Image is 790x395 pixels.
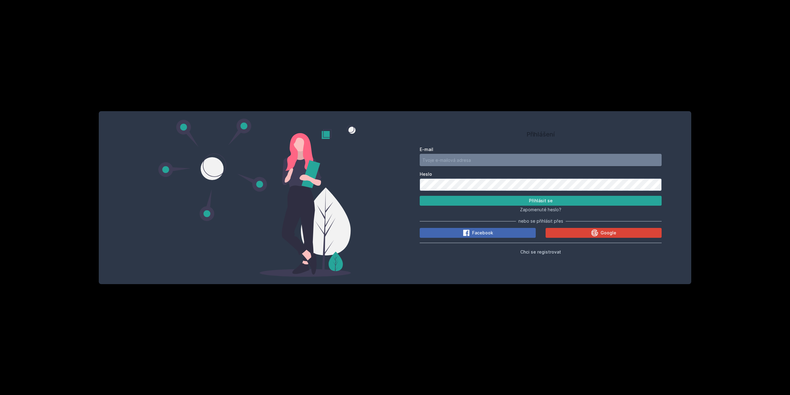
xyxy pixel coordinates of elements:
[420,146,662,153] label: E-mail
[546,228,662,238] button: Google
[520,207,561,212] span: Zapomenuté heslo?
[601,230,616,236] span: Google
[420,154,662,166] input: Tvoje e-mailová adresa
[420,228,536,238] button: Facebook
[520,248,561,255] button: Chci se registrovat
[518,218,563,224] span: nebo se přihlásit přes
[520,249,561,254] span: Chci se registrovat
[420,130,662,139] h1: Přihlášení
[420,196,662,206] button: Přihlásit se
[472,230,493,236] span: Facebook
[420,171,662,177] label: Heslo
